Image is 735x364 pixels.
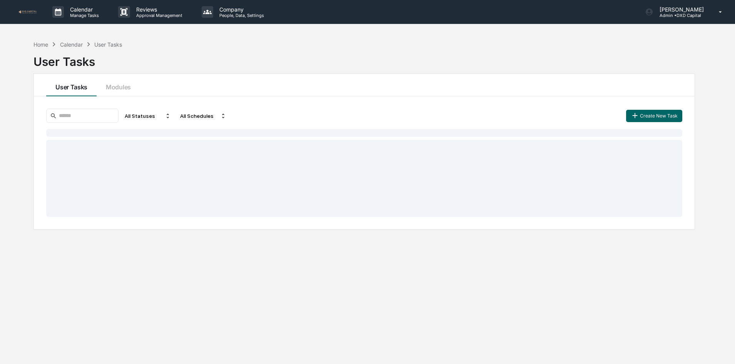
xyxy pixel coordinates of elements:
[177,110,229,122] div: All Schedules
[46,74,97,96] button: User Tasks
[60,41,83,48] div: Calendar
[33,41,48,48] div: Home
[626,110,682,122] button: Create New Task
[64,13,103,18] p: Manage Tasks
[94,41,122,48] div: User Tasks
[653,6,708,13] p: [PERSON_NAME]
[213,6,268,13] p: Company
[130,13,186,18] p: Approval Management
[213,13,268,18] p: People, Data, Settings
[653,13,708,18] p: Admin • DXD Capital
[64,6,103,13] p: Calendar
[18,10,37,14] img: logo
[122,110,174,122] div: All Statuses
[97,74,140,96] button: Modules
[130,6,186,13] p: Reviews
[33,49,695,69] div: User Tasks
